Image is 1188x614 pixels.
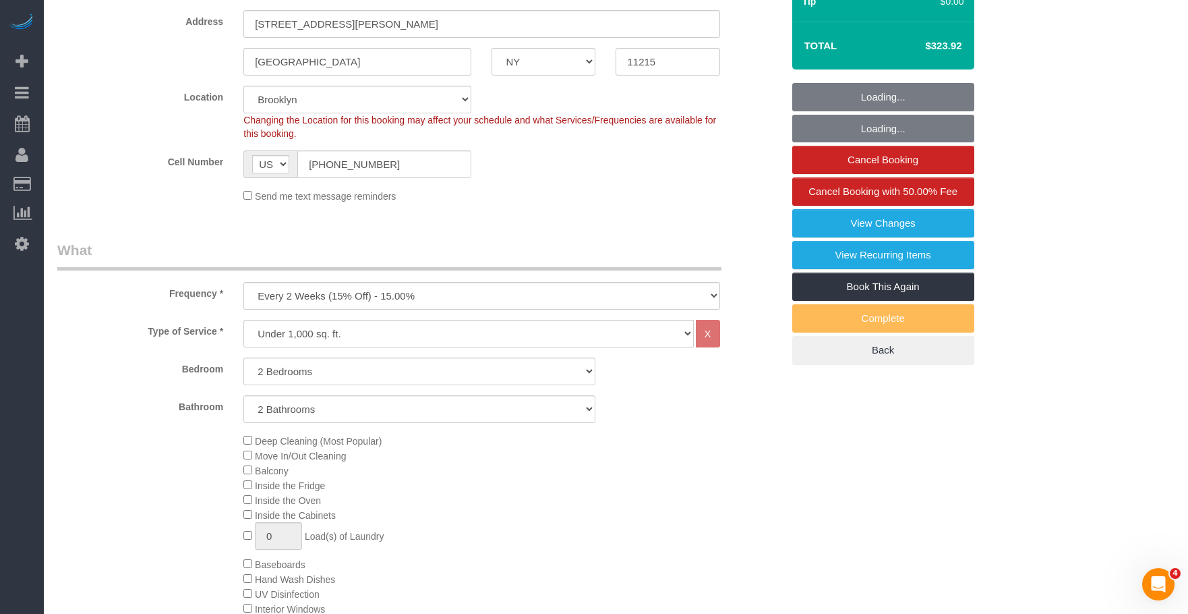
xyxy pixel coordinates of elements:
label: Address [47,10,233,28]
a: Cancel Booking with 50.00% Fee [792,177,974,206]
label: Location [47,86,233,104]
span: UV Disinfection [255,589,320,600]
span: Inside the Cabinets [255,510,336,521]
span: Cancel Booking with 50.00% Fee [808,186,957,197]
strong: Total [804,40,837,51]
label: Cell Number [47,150,233,169]
input: Zip Code [616,48,719,76]
span: 4 [1170,568,1181,579]
a: Cancel Booking [792,146,974,174]
a: View Recurring Items [792,241,974,269]
span: Deep Cleaning (Most Popular) [255,436,382,447]
input: Cell Number [297,150,471,178]
span: Changing the Location for this booking may affect your schedule and what Services/Frequencies are... [243,115,716,139]
span: Move In/Out Cleaning [255,451,346,462]
label: Frequency * [47,282,233,300]
span: Load(s) of Laundry [305,531,384,542]
label: Bathroom [47,395,233,414]
legend: What [57,240,721,271]
span: Inside the Fridge [255,480,325,491]
input: City [243,48,471,76]
span: Baseboards [255,559,305,570]
a: Book This Again [792,273,974,301]
a: Back [792,336,974,364]
iframe: Intercom live chat [1142,568,1175,601]
span: Balcony [255,466,289,476]
label: Bedroom [47,358,233,376]
span: Hand Wash Dishes [255,574,335,585]
a: View Changes [792,209,974,238]
h4: $323.92 [885,40,961,52]
label: Type of Service * [47,320,233,338]
span: Inside the Oven [255,495,321,506]
span: Send me text message reminders [255,191,396,202]
img: Automaid Logo [8,13,35,32]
